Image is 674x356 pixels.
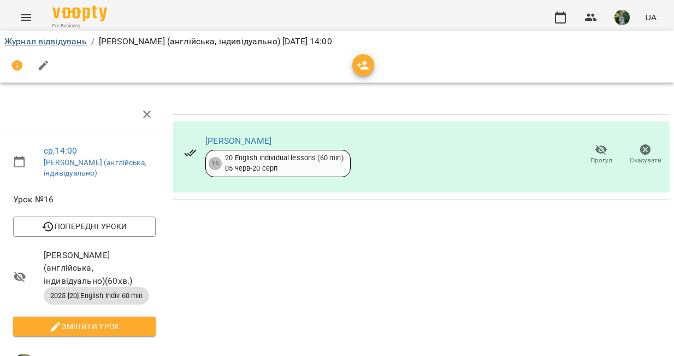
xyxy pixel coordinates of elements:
a: [PERSON_NAME] [205,136,271,146]
p: [PERSON_NAME] (англійська, індивідуально) [DATE] 14:00 [99,35,332,48]
span: Урок №16 [13,193,156,206]
span: [PERSON_NAME] (англійська, індивідуально) ( 60 хв. ) [44,249,156,288]
a: Журнал відвідувань [4,36,87,46]
img: 429a96cc9ef94a033d0b11a5387a5960.jfif [614,10,630,25]
span: 2025 [20] English Indiv 60 min [44,291,149,301]
button: Скасувати [623,139,667,170]
a: ср , 14:00 [44,145,77,156]
a: [PERSON_NAME] (англійська, індивідуально) [44,158,146,178]
button: UA [641,7,661,27]
span: Скасувати [630,156,661,165]
button: Попередні уроки [13,217,156,236]
span: UA [645,11,657,23]
img: Voopty Logo [52,5,107,21]
span: Змінити урок [22,320,147,333]
nav: breadcrumb [4,35,670,48]
li: / [91,35,94,48]
button: Прогул [579,139,623,170]
div: 20 English individual lessons (60 min) 05 черв - 20 серп [225,153,344,173]
button: Menu [13,4,39,31]
span: For Business [52,22,107,30]
span: Попередні уроки [22,220,147,233]
button: Змінити урок [13,317,156,336]
span: Прогул [590,156,612,165]
div: 16 [209,157,222,170]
